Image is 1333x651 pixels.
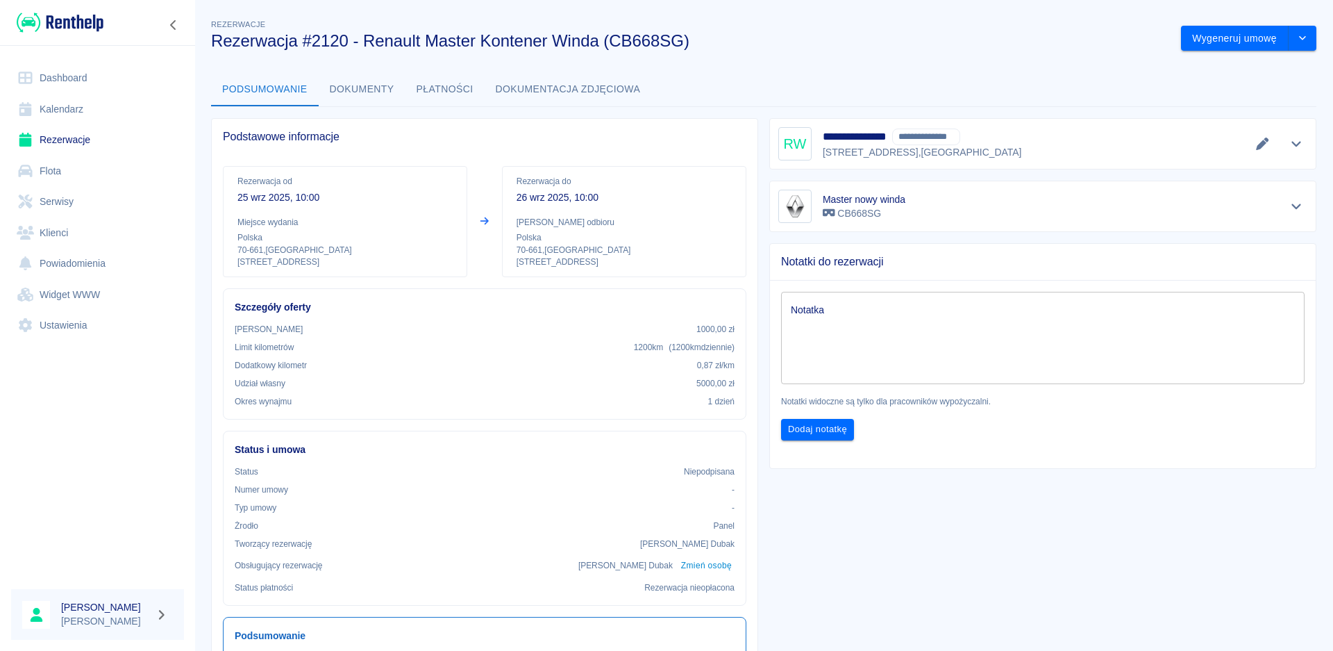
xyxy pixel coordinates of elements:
a: Dashboard [11,63,184,94]
p: 70-661 , [GEOGRAPHIC_DATA] [237,244,453,256]
a: Renthelp logo [11,11,103,34]
p: Polska [517,231,732,244]
button: Dokumenty [319,73,405,106]
a: Powiadomienia [11,248,184,279]
p: Okres wynajmu [235,395,292,408]
h6: Szczegóły oferty [235,300,735,315]
p: [STREET_ADDRESS] [517,256,732,268]
button: Dodaj notatkę [781,419,854,440]
p: 0,87 zł /km [697,359,735,372]
p: [PERSON_NAME] odbioru [517,216,732,229]
p: Tworzący rezerwację [235,538,312,550]
button: Pokaż szczegóły [1285,134,1308,154]
h6: Master nowy winda [823,192,905,206]
button: Podsumowanie [211,73,319,106]
p: Rezerwacja nieopłacona [644,582,735,594]
p: Panel [714,520,735,532]
p: Żrodło [235,520,258,532]
p: [PERSON_NAME] [235,323,303,336]
p: Status płatności [235,582,293,594]
a: Kalendarz [11,94,184,125]
button: drop-down [1289,26,1316,51]
p: Rezerwacja do [517,175,732,188]
span: Notatki do rezerwacji [781,255,1305,269]
p: [PERSON_NAME] Dubak [640,538,735,550]
a: Klienci [11,217,184,249]
p: Numer umowy [235,484,288,496]
button: Wygeneruj umowę [1181,26,1289,51]
p: 1200 km [634,341,735,354]
p: Udział własny [235,377,285,390]
p: 70-661 , [GEOGRAPHIC_DATA] [517,244,732,256]
h6: [PERSON_NAME] [61,600,150,614]
p: [STREET_ADDRESS] , [GEOGRAPHIC_DATA] [823,145,1021,160]
p: 26 wrz 2025, 10:00 [517,190,732,205]
p: CB668SG [823,206,905,221]
img: Renthelp logo [17,11,103,34]
p: 1 dzień [708,395,735,408]
button: Płatności [405,73,485,106]
p: 1000,00 zł [696,323,735,336]
a: Widget WWW [11,279,184,311]
h6: Status i umowa [235,443,735,457]
p: Miejsce wydania [237,216,453,229]
a: Rezerwacje [11,124,184,156]
p: Obsługujący rezerwację [235,559,323,572]
p: [PERSON_NAME] Dubak [578,559,673,572]
p: Rezerwacja od [237,175,453,188]
a: Ustawienia [11,310,184,341]
button: Dokumentacja zdjęciowa [485,73,652,106]
button: Pokaż szczegóły [1285,197,1308,216]
a: Serwisy [11,186,184,217]
p: 25 wrz 2025, 10:00 [237,190,453,205]
p: 5000,00 zł [696,377,735,390]
p: Status [235,465,258,478]
h3: Rezerwacja #2120 - Renault Master Kontener Winda (CB668SG) [211,31,1170,51]
p: Niepodpisana [684,465,735,478]
div: RW [778,127,812,160]
p: - [732,484,735,496]
h6: Podsumowanie [235,629,735,643]
span: Podstawowe informacje [223,130,746,144]
p: [PERSON_NAME] [61,614,150,629]
img: Image [781,192,809,220]
span: Rezerwacje [211,20,265,28]
a: Flota [11,156,184,187]
p: Polska [237,231,453,244]
p: Notatki widoczne są tylko dla pracowników wypożyczalni. [781,395,1305,408]
button: Edytuj dane [1251,134,1274,154]
p: Dodatkowy kilometr [235,359,307,372]
span: ( 1200 km dziennie ) [669,343,735,352]
button: Zwiń nawigację [163,16,184,34]
button: Zmień osobę [678,556,735,576]
p: - [732,502,735,514]
p: Limit kilometrów [235,341,294,354]
p: [STREET_ADDRESS] [237,256,453,268]
p: Typ umowy [235,502,276,514]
